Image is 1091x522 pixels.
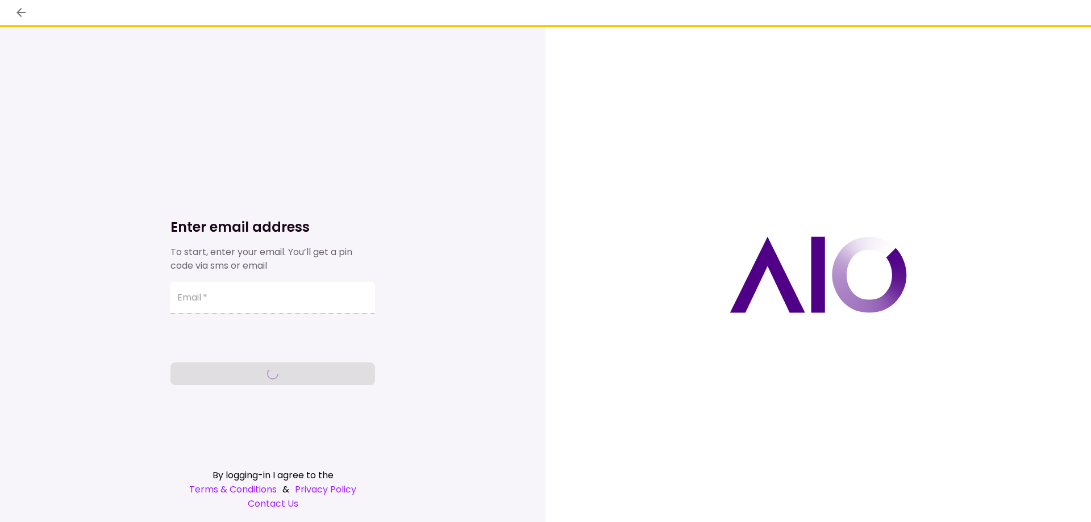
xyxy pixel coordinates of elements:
[170,496,375,511] a: Contact Us
[11,3,31,22] button: back
[170,482,375,496] div: &
[170,245,375,273] div: To start, enter your email. You’ll get a pin code via sms or email
[730,236,907,313] img: AIO logo
[295,482,356,496] a: Privacy Policy
[189,482,277,496] a: Terms & Conditions
[170,468,375,482] div: By logging-in I agree to the
[170,218,375,236] h1: Enter email address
